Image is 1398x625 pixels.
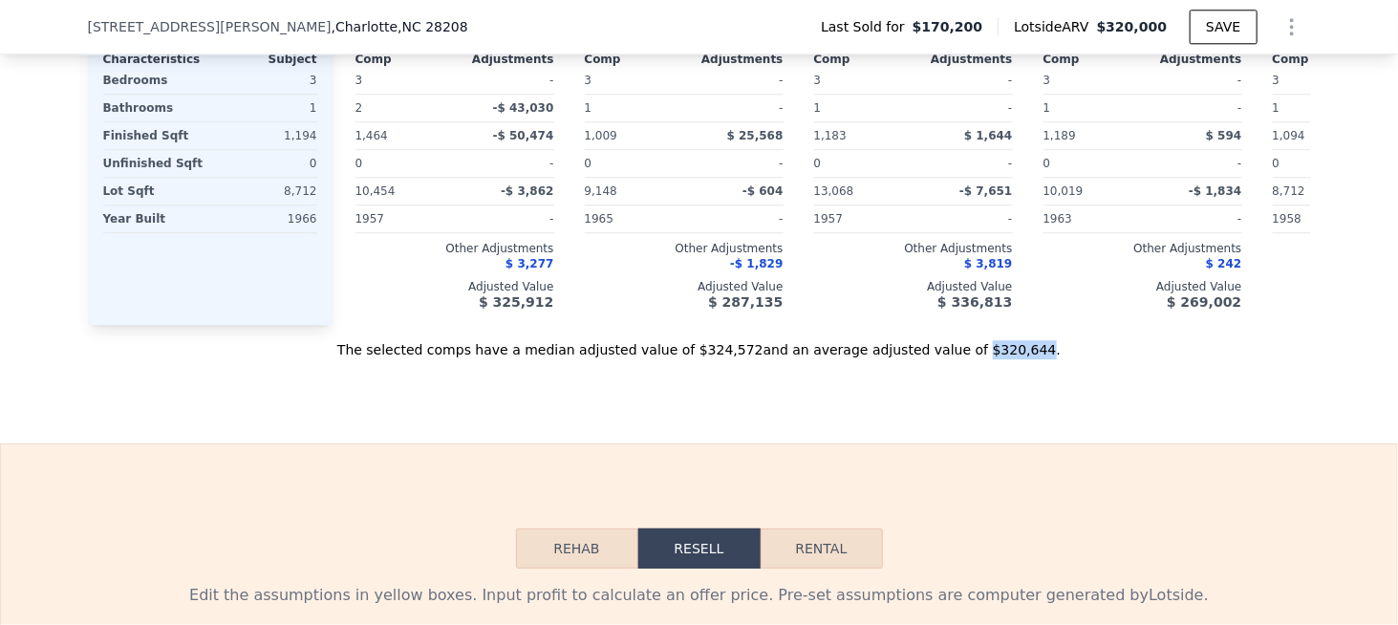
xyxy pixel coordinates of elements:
[814,184,854,198] span: 13,068
[103,95,206,121] div: Bathrooms
[1206,257,1242,270] span: $ 242
[814,129,847,142] span: 1,183
[688,205,784,232] div: -
[730,257,783,270] span: -$ 1,829
[1206,129,1242,142] span: $ 594
[937,294,1012,310] span: $ 336,813
[1043,129,1076,142] span: 1,189
[501,184,553,198] span: -$ 3,862
[727,129,784,142] span: $ 25,568
[917,205,1013,232] div: -
[103,205,206,232] div: Year Built
[1147,205,1242,232] div: -
[1273,157,1280,170] span: 0
[688,95,784,121] div: -
[103,150,206,177] div: Unfinished Sqft
[459,205,554,232] div: -
[1273,8,1311,46] button: Show Options
[355,157,363,170] span: 0
[355,205,451,232] div: 1957
[210,52,317,67] div: Subject
[814,157,822,170] span: 0
[913,17,983,36] span: $170,200
[455,52,554,67] div: Adjustments
[332,17,468,36] span: , Charlotte
[688,67,784,94] div: -
[355,241,554,256] div: Other Adjustments
[459,150,554,177] div: -
[1273,205,1368,232] div: 1958
[1273,74,1280,87] span: 3
[1043,95,1139,121] div: 1
[214,150,317,177] div: 0
[103,584,1296,607] div: Edit the assumptions in yellow boxes. Input profit to calculate an offer price. Pre-set assumptio...
[585,279,784,294] div: Adjusted Value
[585,129,617,142] span: 1,009
[585,95,680,121] div: 1
[1043,74,1051,87] span: 3
[355,95,451,121] div: 2
[479,294,553,310] span: $ 325,912
[761,528,883,569] button: Rental
[103,178,206,205] div: Lot Sqft
[585,74,592,87] span: 3
[355,184,396,198] span: 10,454
[1147,95,1242,121] div: -
[1043,205,1139,232] div: 1963
[355,129,388,142] span: 1,464
[214,67,317,94] div: 3
[814,95,910,121] div: 1
[1043,184,1084,198] span: 10,019
[742,184,784,198] span: -$ 604
[585,157,592,170] span: 0
[814,74,822,87] span: 3
[585,52,684,67] div: Comp
[688,150,784,177] div: -
[355,74,363,87] span: 3
[821,17,913,36] span: Last Sold for
[103,52,210,67] div: Characteristics
[1190,10,1257,44] button: SAVE
[1043,241,1242,256] div: Other Adjustments
[959,184,1012,198] span: -$ 7,651
[917,95,1013,121] div: -
[493,101,554,115] span: -$ 43,030
[355,52,455,67] div: Comp
[585,241,784,256] div: Other Adjustments
[814,241,1013,256] div: Other Adjustments
[914,52,1013,67] div: Adjustments
[459,67,554,94] div: -
[585,205,680,232] div: 1965
[103,67,206,94] div: Bedrooms
[1189,184,1241,198] span: -$ 1,834
[1014,17,1096,36] span: Lotside ARV
[1043,157,1051,170] span: 0
[88,325,1311,359] div: The selected comps have a median adjusted value of $324,572 and an average adjusted value of $320...
[1273,52,1372,67] div: Comp
[214,205,317,232] div: 1966
[638,528,761,569] button: Resell
[1273,129,1305,142] span: 1,094
[214,95,317,121] div: 1
[917,150,1013,177] div: -
[1143,52,1242,67] div: Adjustments
[505,257,553,270] span: $ 3,277
[917,67,1013,94] div: -
[355,279,554,294] div: Adjusted Value
[964,129,1012,142] span: $ 1,644
[814,205,910,232] div: 1957
[585,184,617,198] span: 9,148
[1043,52,1143,67] div: Comp
[1147,150,1242,177] div: -
[103,122,206,149] div: Finished Sqft
[88,17,332,36] span: [STREET_ADDRESS][PERSON_NAME]
[1097,19,1168,34] span: $320,000
[516,528,638,569] button: Rehab
[814,52,914,67] div: Comp
[1147,67,1242,94] div: -
[1167,294,1241,310] span: $ 269,002
[398,19,468,34] span: , NC 28208
[214,178,317,205] div: 8,712
[1273,95,1368,121] div: 1
[708,294,783,310] span: $ 287,135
